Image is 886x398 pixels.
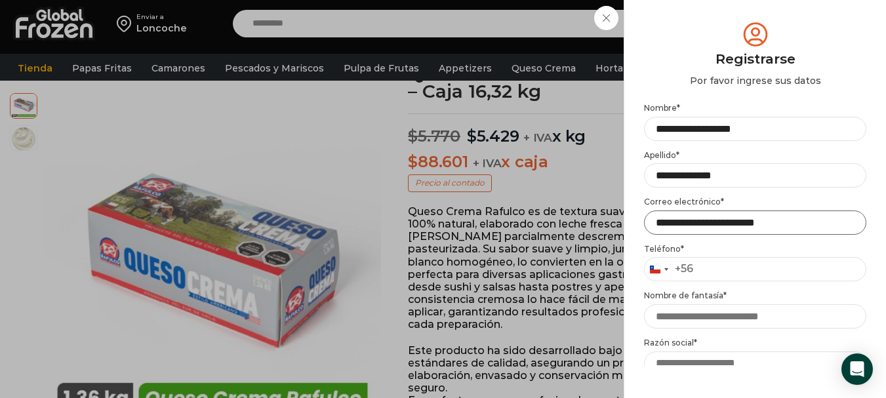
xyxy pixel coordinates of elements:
div: Open Intercom Messenger [841,353,873,385]
label: Correo electrónico [644,197,866,207]
div: +56 [675,262,693,276]
label: Nombre [644,103,866,113]
label: Teléfono [644,244,866,254]
label: Apellido [644,150,866,161]
div: Registrarse [644,49,866,69]
button: Selected country [645,258,693,281]
img: tabler-icon-user-circle.svg [740,20,771,49]
label: Razón social [644,338,866,348]
div: Por favor ingrese sus datos [644,74,866,87]
label: Nombre de fantasía [644,290,866,301]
